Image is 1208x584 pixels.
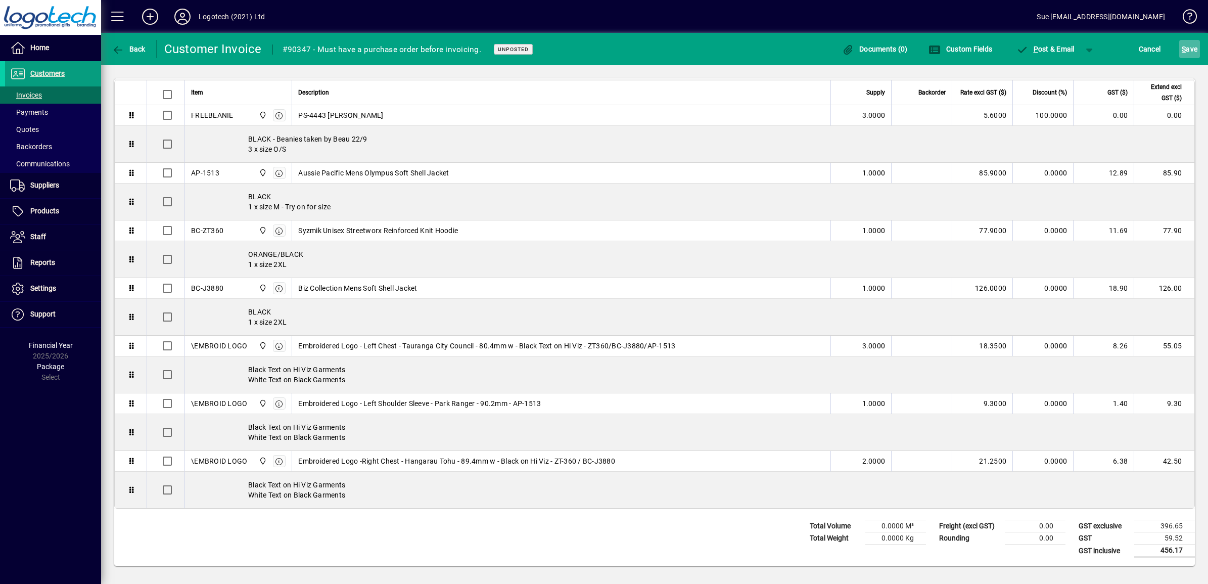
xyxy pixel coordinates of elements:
[1140,81,1182,104] span: Extend excl GST ($)
[30,43,49,52] span: Home
[256,340,268,351] span: Central
[30,69,65,77] span: Customers
[185,472,1194,508] div: Black Text on Hi Viz Garments White Text on Black Garments
[37,363,64,371] span: Package
[866,87,885,98] span: Supply
[298,226,458,236] span: Syzmik Unisex Streetworx Reinforced Knit Hoodie
[1074,520,1134,532] td: GST exclusive
[926,40,995,58] button: Custom Fields
[191,398,247,409] div: \EMBROID LOGO
[1012,451,1073,472] td: 0.0000
[134,8,166,26] button: Add
[1012,278,1073,299] td: 0.0000
[10,143,52,151] span: Backorders
[958,456,1006,466] div: 21.2500
[1134,520,1195,532] td: 396.65
[1073,105,1134,126] td: 0.00
[1012,220,1073,241] td: 0.0000
[1134,451,1194,472] td: 42.50
[164,41,262,57] div: Customer Invoice
[5,173,101,198] a: Suppliers
[5,104,101,121] a: Payments
[256,398,268,409] span: Central
[30,181,59,189] span: Suppliers
[5,276,101,301] a: Settings
[256,283,268,294] span: Central
[862,341,886,351] span: 3.0000
[191,456,247,466] div: \EMBROID LOGO
[1134,532,1195,545] td: 59.52
[1005,532,1065,545] td: 0.00
[30,207,59,215] span: Products
[1134,105,1194,126] td: 0.00
[5,199,101,224] a: Products
[5,35,101,61] a: Home
[1005,520,1065,532] td: 0.00
[958,398,1006,409] div: 9.3000
[842,45,908,53] span: Documents (0)
[862,168,886,178] span: 1.0000
[1012,163,1073,184] td: 0.0000
[5,138,101,155] a: Backorders
[1175,2,1195,35] a: Knowledge Base
[5,250,101,276] a: Reports
[1074,545,1134,557] td: GST inclusive
[10,108,48,116] span: Payments
[256,456,268,467] span: Central
[30,310,56,318] span: Support
[1073,336,1134,356] td: 8.26
[101,40,157,58] app-page-header-button: Back
[10,160,70,168] span: Communications
[928,45,992,53] span: Custom Fields
[185,241,1194,278] div: ORANGE/BLACK 1 x size 2XL
[298,283,417,293] span: Biz Collection Mens Soft Shell Jacket
[865,532,926,545] td: 0.0000 Kg
[958,226,1006,236] div: 77.9000
[10,91,42,99] span: Invoices
[1073,451,1134,472] td: 6.38
[918,87,946,98] span: Backorder
[958,110,1006,120] div: 5.6000
[30,284,56,292] span: Settings
[298,87,329,98] span: Description
[256,225,268,236] span: Central
[1073,278,1134,299] td: 18.90
[1107,87,1128,98] span: GST ($)
[958,341,1006,351] div: 18.3500
[498,46,529,53] span: Unposted
[1016,45,1075,53] span: ost & Email
[298,168,449,178] span: Aussie Pacific Mens Olympus Soft Shell Jacket
[1073,163,1134,184] td: 12.89
[5,302,101,327] a: Support
[185,414,1194,451] div: Black Text on Hi Viz Garments White Text on Black Garments
[185,299,1194,335] div: BLACK 1 x size 2XL
[30,258,55,266] span: Reports
[298,110,383,120] span: PS-4443 [PERSON_NAME]
[934,520,1005,532] td: Freight (excl GST)
[1182,45,1186,53] span: S
[865,520,926,532] td: 0.0000 M³
[185,126,1194,162] div: BLACK - Beanies taken by Beau 22/9 3 x size O/S
[1011,40,1080,58] button: Post & Email
[185,356,1194,393] div: Black Text on Hi Viz Garments White Text on Black Garments
[1073,393,1134,414] td: 1.40
[862,456,886,466] span: 2.0000
[1134,163,1194,184] td: 85.90
[283,41,481,58] div: #90347 - Must have a purchase order before invoicing.
[191,226,223,236] div: BC-ZT360
[191,341,247,351] div: \EMBROID LOGO
[958,168,1006,178] div: 85.9000
[862,283,886,293] span: 1.0000
[1182,41,1197,57] span: ave
[185,184,1194,220] div: BLACK 1 x size M - Try on for size
[112,45,146,53] span: Back
[29,341,73,349] span: Financial Year
[958,283,1006,293] div: 126.0000
[934,532,1005,545] td: Rounding
[1012,336,1073,356] td: 0.0000
[1073,220,1134,241] td: 11.69
[5,121,101,138] a: Quotes
[199,9,265,25] div: Logotech (2021) Ltd
[862,398,886,409] span: 1.0000
[1134,336,1194,356] td: 55.05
